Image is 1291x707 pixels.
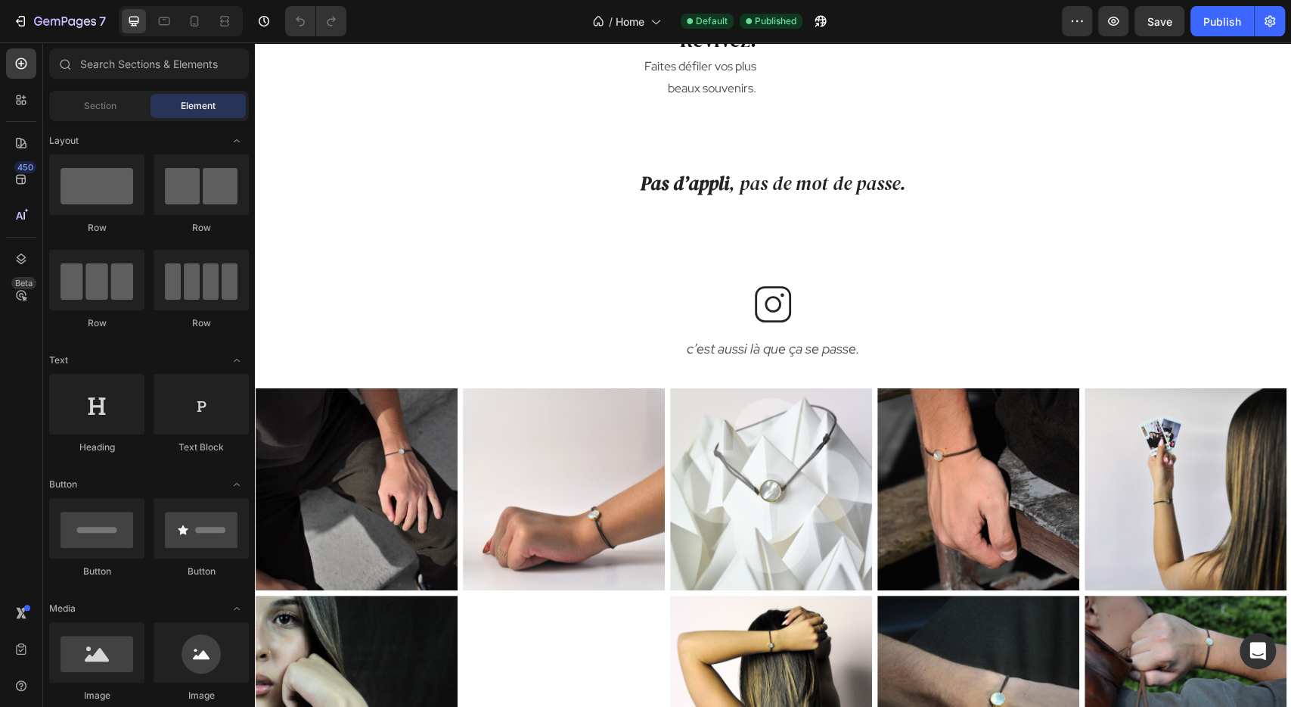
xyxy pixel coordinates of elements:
[225,472,249,497] span: Toggle open
[1147,15,1172,28] span: Save
[755,14,796,28] span: Published
[49,221,144,235] div: Row
[154,221,249,235] div: Row
[49,134,79,148] span: Layout
[49,353,68,367] span: Text
[11,277,36,289] div: Beta
[49,48,249,79] input: Search Sections & Elements
[830,346,1032,548] img: gempages_576328857733301187-5c0c2775-9794-456c-b2f1-21aa7d3fa2a1.png
[285,6,346,36] div: Undo/Redo
[696,14,728,28] span: Default
[49,689,144,702] div: Image
[154,316,249,330] div: Row
[609,14,613,30] span: /
[225,348,249,372] span: Toggle open
[208,346,410,548] img: gempages_576328857733301187-6d4bf18b-e5a8-45c4-aa69-7dd1845a724d.png
[415,346,617,548] img: gempages_576328857733301187-3232e09d-f5ca-45a8-a84e-6010d41cf775.png
[1203,14,1241,30] div: Publish
[49,316,144,330] div: Row
[255,42,1291,707] iframe: Design area
[99,12,106,30] p: 7
[49,565,144,578] div: Button
[1,346,203,548] img: gempages_576328857733301187-d688e347-4f87-4c11-8d4e-3c8b45ed9f8c.png
[154,565,249,578] div: Button
[1240,633,1276,669] div: Open Intercom Messenger
[386,128,474,154] strong: Pas d’appli
[6,6,113,36] button: 7
[49,478,77,491] span: Button
[616,14,644,30] span: Home
[225,596,249,621] span: Toggle open
[84,99,116,113] span: Section
[49,602,76,615] span: Media
[181,99,216,113] span: Element
[49,441,144,454] div: Heading
[154,689,249,702] div: Image
[154,441,249,454] div: Text Block
[1134,6,1184,36] button: Save
[1190,6,1254,36] button: Publish
[14,161,36,173] div: 450
[622,346,824,548] img: gempages_576328857733301187-eec2e23a-6648-4a56-856e-2aea5e945d65.png
[225,129,249,153] span: Toggle open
